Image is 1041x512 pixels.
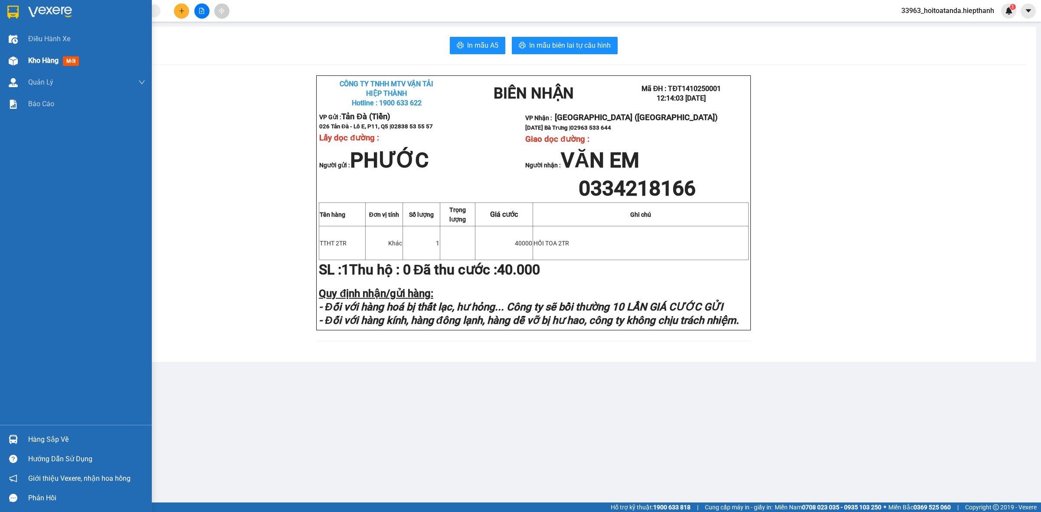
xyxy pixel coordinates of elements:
span: Đã thu cước : [403,261,543,278]
button: printerIn mẫu A5 [450,37,505,54]
span: down [138,79,145,86]
span: | [957,502,959,512]
span: copyright [993,504,999,510]
span: 0 [403,261,411,278]
span: Giới thiệu Vexere, nhận hoa hồng [28,473,131,484]
img: warehouse-icon [9,78,18,87]
span: 40000 [515,240,532,247]
img: warehouse-icon [9,56,18,65]
span: Lấy dọc đường : [3,31,62,40]
span: Miền Nam [775,502,881,512]
strong: CÔNG TY TNHH MTV VẬN TẢI [340,80,433,88]
strong: HIỆP THÀNH [366,89,407,98]
span: [DATE] Bà Trưng | [85,26,170,32]
strong: Đơn vị tính [369,211,399,218]
strong: - Đối với hàng hoá bị thất lạc, hư hỏng... Công ty sẽ bồi thường 10 LẦN GIÁ CƯỚC GỬI [319,301,723,313]
span: file-add [199,8,205,14]
strong: Người nhận : [525,162,639,169]
span: 12:14:03 [DATE] [657,94,706,102]
span: HỒI TOA 2TR [534,240,569,247]
span: 02963 533 644 [570,124,611,131]
strong: VP Nhận : [525,114,718,121]
strong: Quy định nhận/gửi hàng: [319,287,433,300]
span: Điều hành xe [28,33,70,44]
span: Trọng lượng [449,206,466,223]
strong: 0369 525 060 [913,504,951,511]
strong: Người gửi : [319,162,429,169]
span: PHƯỚC [350,148,429,173]
span: 1 [436,240,439,247]
span: Mã ĐH : TĐT1410250001 [642,85,721,93]
span: TTHT 2TR [320,240,347,247]
span: 40.000 [497,261,540,278]
strong: SL : [319,261,349,278]
span: Quản Lý [28,77,53,88]
img: solution-icon [9,100,18,109]
span: VĂN EM [85,46,168,96]
span: Giao dọc đường : [85,33,148,43]
strong: Ghi chú [630,211,651,218]
strong: VP Nhận : [85,6,202,24]
div: Hàng sắp về [28,433,145,446]
span: VĂN EM [561,148,639,173]
strong: Người nhận : [85,59,168,92]
strong: VP Gửi : [319,114,390,121]
span: Số lượng [409,211,434,218]
span: PHƯỚC [5,63,83,88]
span: 1 [341,261,349,278]
span: 026 Tản Đà - Lô E, P11, Q5 | [3,16,72,29]
span: Miền Bắc [888,502,951,512]
span: 026 Tản Đà - Lô E, P11, Q5 | [319,123,433,130]
span: [DATE] Bà Trưng | [525,124,611,131]
strong: 1900 633 818 [653,504,691,511]
span: 33963_hoitoatanda.hiepthanh [894,5,1001,16]
span: Giao dọc đường : [525,134,589,144]
span: 1 [1011,4,1014,10]
span: Hỗ trợ kỹ thuật: [611,502,691,512]
button: aim [214,3,229,19]
span: caret-down [1025,7,1032,15]
span: mới [63,56,79,66]
button: caret-down [1021,3,1036,19]
span: notification [9,474,17,483]
span: [GEOGRAPHIC_DATA] ([GEOGRAPHIC_DATA]) [555,113,718,122]
span: | [697,502,698,512]
span: 02963 533 644 [130,26,170,32]
span: [GEOGRAPHIC_DATA] ([GEOGRAPHIC_DATA]) [85,5,202,24]
span: aim [219,8,225,14]
span: 0334218166 [579,176,696,201]
span: In mẫu biên lai tự cấu hình [529,40,611,51]
button: printerIn mẫu biên lai tự cấu hình [512,37,618,54]
strong: Tên hàng [320,211,345,218]
strong: Người gửi : [3,55,83,84]
sup: 1 [1010,4,1016,10]
strong: 0708 023 035 - 0935 103 250 [802,504,881,511]
span: Cung cấp máy in - giấy in: [705,502,773,512]
div: Phản hồi [28,492,145,505]
span: Khác [388,240,402,247]
span: printer [519,42,526,50]
span: Kho hàng [28,56,59,65]
img: icon-new-feature [1005,7,1013,15]
span: Báo cáo [28,98,54,109]
span: 02838 53 55 57 [4,23,46,29]
span: printer [457,42,464,50]
span: question-circle [9,455,17,463]
span: Hotline : 1900 633 622 [352,99,422,107]
strong: VP Gửi : [3,7,76,15]
div: Hướng dẫn sử dụng [28,453,145,466]
span: message [9,494,17,502]
span: In mẫu A5 [467,40,498,51]
span: plus [179,8,185,14]
strong: Thu hộ : [349,261,399,278]
span: 02838 53 55 57 [391,123,433,130]
button: file-add [194,3,210,19]
strong: - Đối với hàng kính, hàng đông lạnh, hàng dễ vỡ bị hư hao, công ty không chịu trách nhiệm. [319,314,739,326]
span: Lấy dọc đường : [319,133,379,143]
span: Tản Đà (Tiền) [28,6,76,15]
span: Giá cước [490,210,518,218]
img: warehouse-icon [9,35,18,44]
button: plus [174,3,189,19]
strong: BIÊN NHẬN [494,85,574,102]
img: logo-vxr [7,6,19,19]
